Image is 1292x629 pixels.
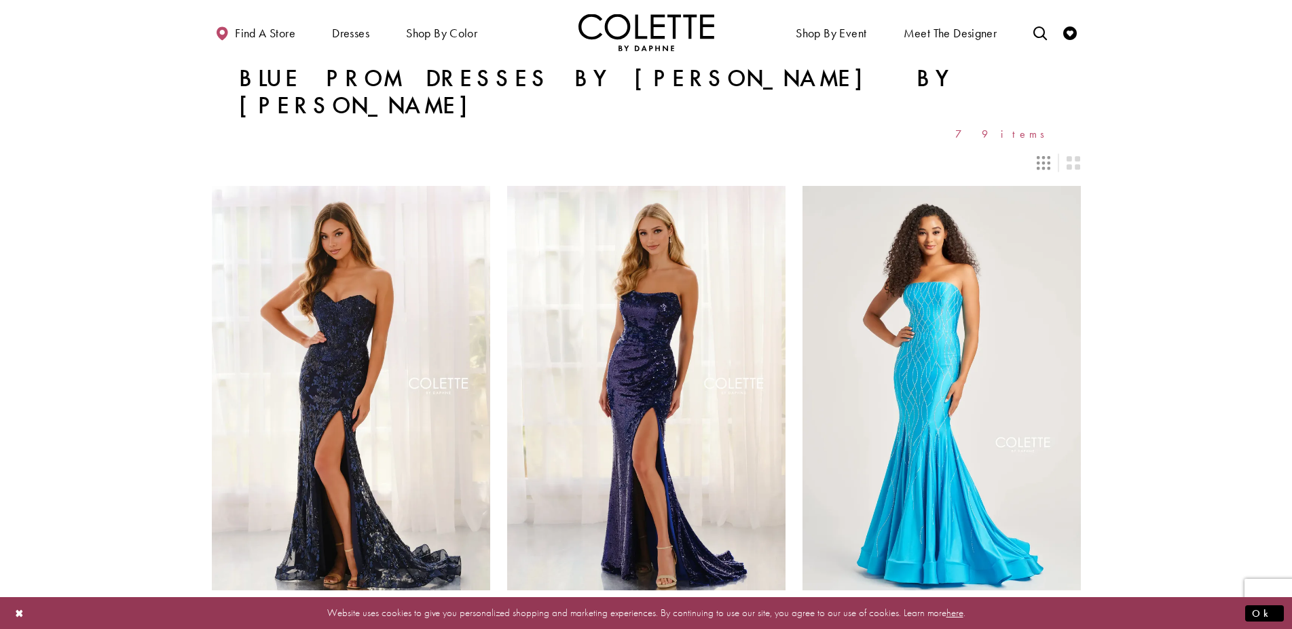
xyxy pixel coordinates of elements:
a: here [946,606,963,620]
button: Close Dialog [8,601,31,625]
button: Submit Dialog [1245,605,1284,622]
p: Website uses cookies to give you personalized shopping and marketing experiences. By continuing t... [98,604,1194,622]
span: Switch layout to 2 columns [1067,156,1080,170]
a: Visit Colette by Daphne Style No. CL8300 Page [507,186,786,590]
span: 79 items [955,128,1054,140]
div: Layout Controls [204,148,1089,178]
span: Switch layout to 3 columns [1037,156,1050,170]
a: Visit Colette by Daphne Style No. CL8440 Page [212,186,490,590]
h1: Blue Prom Dresses by [PERSON_NAME] by [PERSON_NAME] [239,65,1054,119]
a: Visit Colette by Daphne Style No. CL5106 Page [802,186,1081,590]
